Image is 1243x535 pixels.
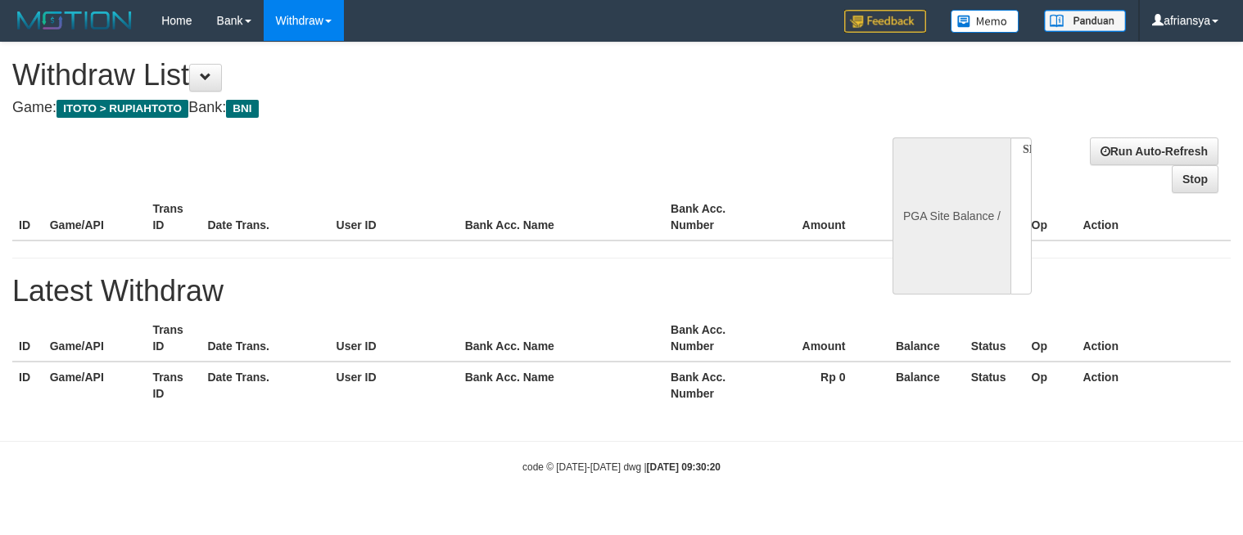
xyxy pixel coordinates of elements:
[43,315,147,362] th: Game/API
[1076,362,1231,408] th: Action
[226,100,258,118] span: BNI
[12,100,812,116] h4: Game: Bank:
[870,315,964,362] th: Balance
[522,461,721,473] small: code © [DATE]-[DATE] dwg |
[330,315,459,362] th: User ID
[1172,165,1218,193] a: Stop
[201,362,329,408] th: Date Trans.
[965,315,1025,362] th: Status
[767,362,870,408] th: Rp 0
[1090,137,1218,165] a: Run Auto-Refresh
[664,362,767,408] th: Bank Acc. Number
[146,194,201,241] th: Trans ID
[146,315,201,362] th: Trans ID
[664,194,767,241] th: Bank Acc. Number
[767,194,870,241] th: Amount
[12,59,812,92] h1: Withdraw List
[459,362,664,408] th: Bank Acc. Name
[1044,10,1126,32] img: panduan.png
[459,194,664,241] th: Bank Acc. Name
[146,362,201,408] th: Trans ID
[43,362,147,408] th: Game/API
[965,362,1025,408] th: Status
[1076,315,1231,362] th: Action
[201,315,329,362] th: Date Trans.
[330,362,459,408] th: User ID
[459,315,664,362] th: Bank Acc. Name
[1025,194,1077,241] th: Op
[870,362,964,408] th: Balance
[844,10,926,33] img: Feedback.jpg
[1025,362,1077,408] th: Op
[870,194,964,241] th: Balance
[12,194,43,241] th: ID
[647,461,721,473] strong: [DATE] 09:30:20
[43,194,147,241] th: Game/API
[893,137,1010,294] div: PGA Site Balance /
[12,275,1231,308] h1: Latest Withdraw
[56,100,188,118] span: ITOTO > RUPIAHTOTO
[201,194,329,241] th: Date Trans.
[664,315,767,362] th: Bank Acc. Number
[1025,315,1077,362] th: Op
[12,8,137,33] img: MOTION_logo.png
[767,315,870,362] th: Amount
[1076,194,1231,241] th: Action
[12,315,43,362] th: ID
[951,10,1019,33] img: Button%20Memo.svg
[12,362,43,408] th: ID
[330,194,459,241] th: User ID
